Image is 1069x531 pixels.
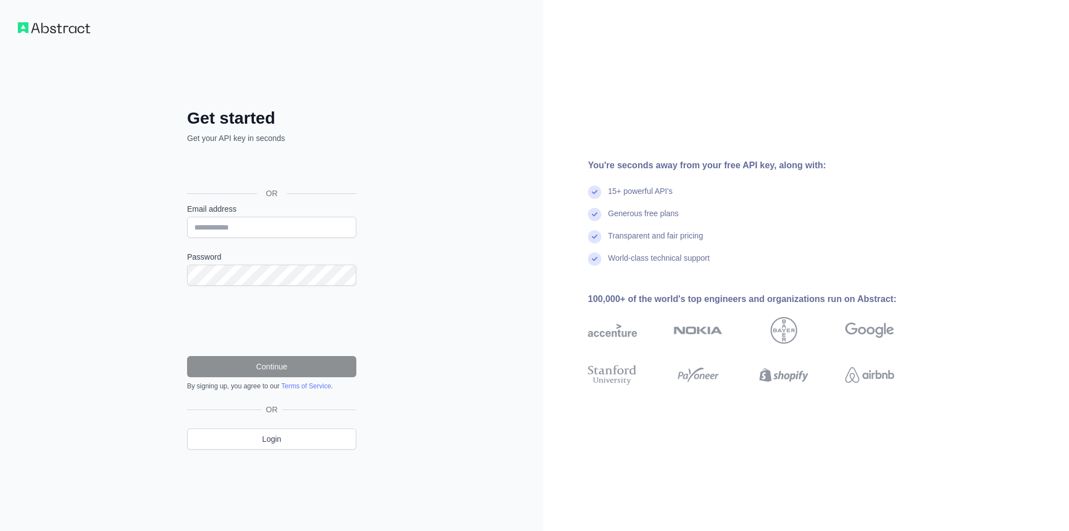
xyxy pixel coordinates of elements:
[182,156,360,181] iframe: Sign in with Google Button
[588,293,930,306] div: 100,000+ of the world's top engineers and organizations run on Abstract:
[187,133,356,144] p: Get your API key in seconds
[262,404,282,415] span: OR
[588,159,930,172] div: You're seconds away from your free API key, along with:
[187,356,356,377] button: Continue
[845,317,894,344] img: google
[281,382,331,390] a: Terms of Service
[588,230,601,243] img: check mark
[588,363,637,387] img: stanford university
[845,363,894,387] img: airbnb
[257,188,287,199] span: OR
[608,186,673,208] div: 15+ powerful API's
[588,186,601,199] img: check mark
[588,252,601,266] img: check mark
[187,251,356,262] label: Password
[187,108,356,128] h2: Get started
[674,317,723,344] img: nokia
[674,363,723,387] img: payoneer
[608,208,679,230] div: Generous free plans
[187,203,356,215] label: Email address
[18,22,90,33] img: Workflow
[759,363,808,387] img: shopify
[187,299,356,343] iframe: reCAPTCHA
[771,317,797,344] img: bayer
[608,252,710,275] div: World-class technical support
[187,428,356,450] a: Login
[608,230,703,252] div: Transparent and fair pricing
[588,317,637,344] img: accenture
[187,382,356,391] div: By signing up, you agree to our .
[588,208,601,221] img: check mark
